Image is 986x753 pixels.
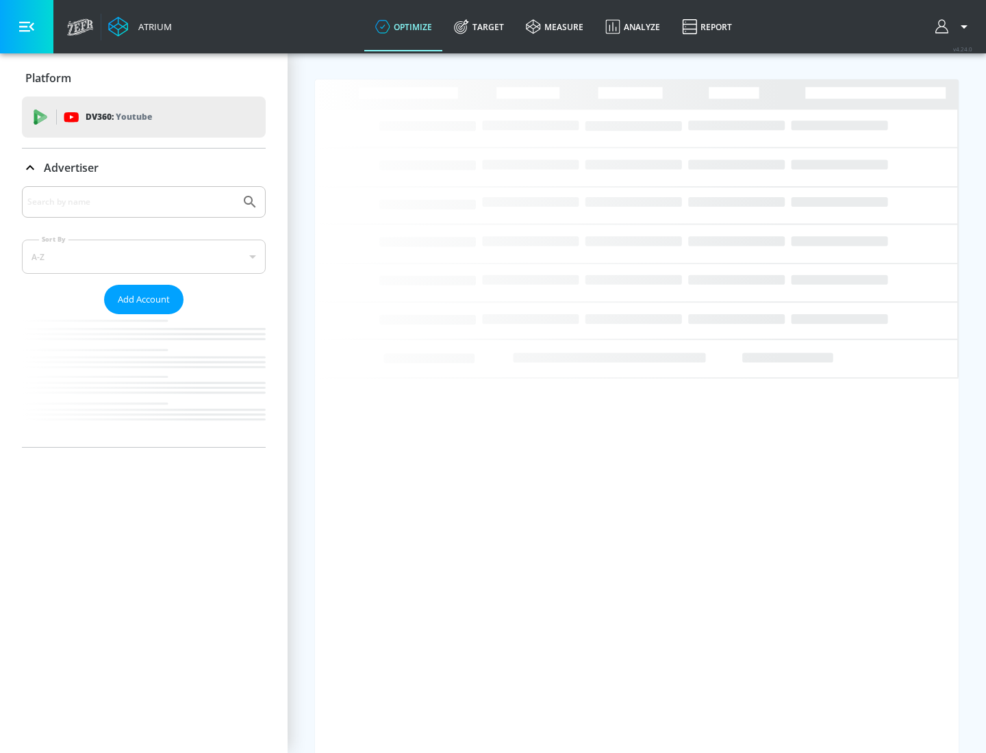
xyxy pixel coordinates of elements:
[22,314,266,447] nav: list of Advertiser
[594,2,671,51] a: Analyze
[22,240,266,274] div: A-Z
[39,235,68,244] label: Sort By
[671,2,743,51] a: Report
[25,71,71,86] p: Platform
[133,21,172,33] div: Atrium
[22,186,266,447] div: Advertiser
[443,2,515,51] a: Target
[515,2,594,51] a: measure
[364,2,443,51] a: optimize
[86,110,152,125] p: DV360:
[104,285,184,314] button: Add Account
[22,149,266,187] div: Advertiser
[108,16,172,37] a: Atrium
[27,193,235,211] input: Search by name
[22,59,266,97] div: Platform
[118,292,170,307] span: Add Account
[116,110,152,124] p: Youtube
[953,45,972,53] span: v 4.24.0
[22,97,266,138] div: DV360: Youtube
[44,160,99,175] p: Advertiser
